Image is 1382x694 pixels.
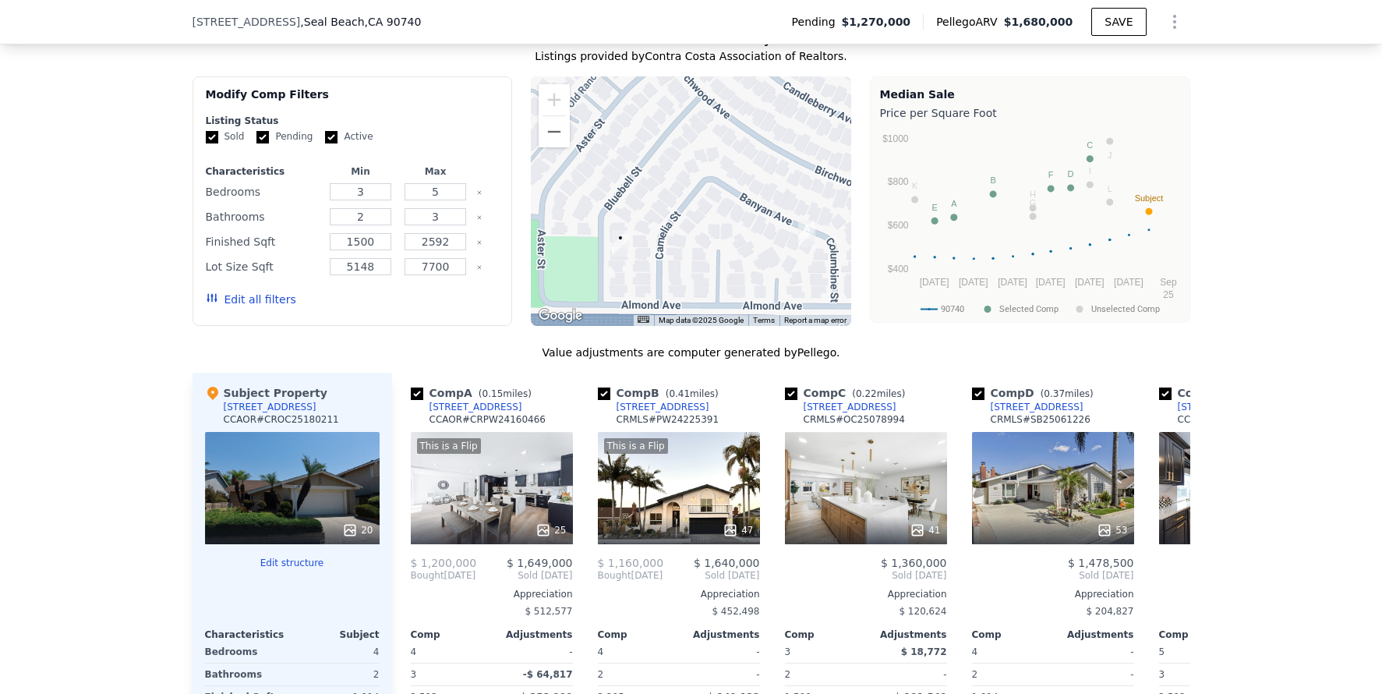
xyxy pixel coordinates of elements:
button: Clear [476,264,482,271]
div: CCAOR # CROC25180211 [224,413,339,426]
text: J [1108,150,1112,160]
div: 3 [1159,664,1237,685]
text: [DATE] [1035,277,1065,288]
div: Max [401,165,470,178]
div: Comp [785,628,866,641]
div: 2 [785,664,863,685]
span: , CA 90740 [365,16,422,28]
span: Sold [DATE] [972,569,1134,582]
a: [STREET_ADDRESS] [785,401,896,413]
span: $ 1,200,000 [411,557,477,569]
span: [STREET_ADDRESS] [193,14,301,30]
div: Comp C [785,385,912,401]
div: Appreciation [1159,588,1321,600]
span: ( miles) [846,388,911,399]
span: ( miles) [1034,388,1100,399]
button: Show Options [1159,6,1190,37]
div: CCAOR # CRSB24036503 [1178,413,1292,426]
label: Sold [206,130,245,143]
button: Edit all filters [206,292,296,307]
div: 20 [342,522,373,538]
div: This is a Flip [604,438,668,454]
input: Sold [206,131,218,143]
span: 3 [785,646,791,657]
label: Pending [256,130,313,143]
span: 4 [411,646,417,657]
a: [STREET_ADDRESS] [972,401,1083,413]
text: H [1030,189,1036,199]
span: 4 [972,646,978,657]
button: Keyboard shortcuts [638,316,649,323]
span: Pending [792,14,842,30]
div: - [869,664,947,685]
span: $ 1,640,000 [694,557,760,569]
div: Comp [972,628,1053,641]
span: Pellego ARV [936,14,1004,30]
div: Subject Property [205,385,327,401]
div: [DATE] [598,569,663,582]
div: - [682,641,760,663]
svg: A chart. [880,124,1180,319]
text: A [951,199,957,208]
div: Bedrooms [206,181,320,203]
a: [STREET_ADDRESS] [411,401,522,413]
span: $ 18,772 [901,646,947,657]
div: Comp [1159,628,1240,641]
text: 25 [1163,289,1174,300]
img: Google [535,306,586,326]
span: $ 1,478,500 [1068,557,1134,569]
text: Sep [1160,277,1177,288]
span: 0.22 [856,388,877,399]
span: $ 452,498 [712,606,759,617]
button: Zoom out [539,116,570,147]
span: 0.41 [669,388,690,399]
div: Listing Status [206,115,500,127]
span: Sold [DATE] [785,569,947,582]
text: G [1029,198,1036,207]
div: 3 [411,664,489,685]
div: CCAOR # CRPW24160466 [429,413,546,426]
div: [DATE] [411,569,476,582]
span: ( miles) [472,388,538,399]
div: [STREET_ADDRESS] [804,401,896,413]
div: 2 [972,664,1050,685]
div: Modify Comp Filters [206,87,500,115]
span: Sold [DATE] [1159,569,1321,582]
text: [DATE] [1114,277,1143,288]
div: 3550 Bluebell St [612,230,629,257]
span: 0.15 [482,388,504,399]
div: [STREET_ADDRESS] [991,401,1083,413]
div: 4224 Banyan Ave [798,221,815,247]
text: 90740 [941,304,964,314]
div: Adjustments [1053,628,1134,641]
text: $800 [887,176,908,187]
div: 25 [535,522,566,538]
div: Bathrooms [205,664,289,685]
div: - [495,641,573,663]
div: This is a Flip [417,438,481,454]
span: $ 1,360,000 [881,557,947,569]
text: Selected Comp [999,304,1059,314]
text: [DATE] [919,277,949,288]
div: [STREET_ADDRESS] [224,401,316,413]
span: $ 512,577 [525,606,572,617]
text: E [931,203,937,212]
div: Bathrooms [206,206,320,228]
div: Appreciation [785,588,947,600]
div: 41 [910,522,940,538]
div: Comp [411,628,492,641]
div: 53 [1097,522,1127,538]
div: Adjustments [679,628,760,641]
div: [STREET_ADDRESS] [429,401,522,413]
text: [DATE] [1074,277,1104,288]
div: Comp A [411,385,538,401]
text: [DATE] [998,277,1027,288]
span: $1,270,000 [842,14,911,30]
div: 2 [295,664,380,685]
div: - [1056,664,1134,685]
div: Comp [598,628,679,641]
div: Adjustments [492,628,573,641]
div: Adjustments [866,628,947,641]
button: Clear [476,214,482,221]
